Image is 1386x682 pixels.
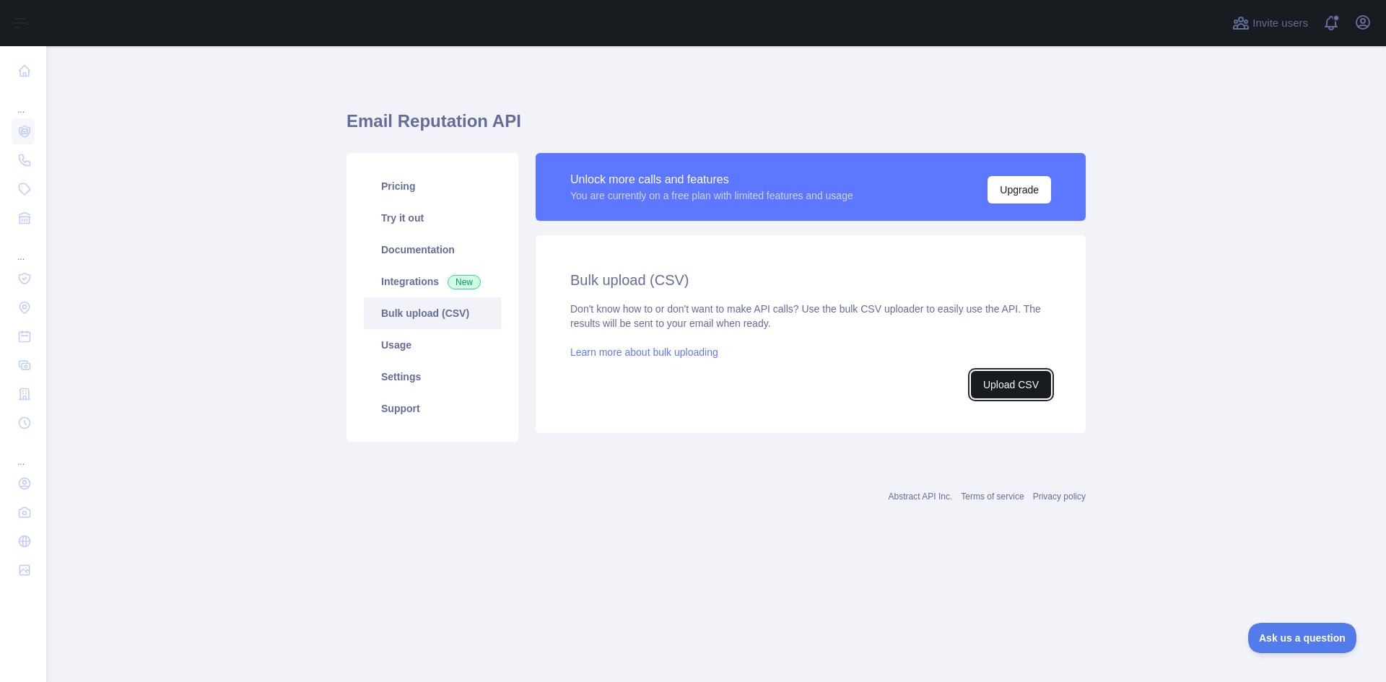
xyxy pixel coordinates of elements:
[364,170,501,202] a: Pricing
[364,361,501,393] a: Settings
[889,491,953,502] a: Abstract API Inc.
[1033,491,1086,502] a: Privacy policy
[12,234,35,263] div: ...
[570,302,1051,398] div: Don't know how to or don't want to make API calls? Use the bulk CSV uploader to easily use the AP...
[1252,15,1308,32] span: Invite users
[12,87,35,115] div: ...
[988,176,1051,204] button: Upgrade
[570,346,718,358] a: Learn more about bulk uploading
[364,329,501,361] a: Usage
[1229,12,1311,35] button: Invite users
[346,110,1086,144] h1: Email Reputation API
[570,171,853,188] div: Unlock more calls and features
[971,371,1051,398] button: Upload CSV
[570,188,853,203] div: You are currently on a free plan with limited features and usage
[961,491,1024,502] a: Terms of service
[1248,623,1357,653] iframe: Toggle Customer Support
[570,270,1051,290] h2: Bulk upload (CSV)
[364,297,501,329] a: Bulk upload (CSV)
[364,393,501,424] a: Support
[12,439,35,468] div: ...
[364,234,501,266] a: Documentation
[364,266,501,297] a: Integrations New
[364,202,501,234] a: Try it out
[448,275,481,289] span: New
